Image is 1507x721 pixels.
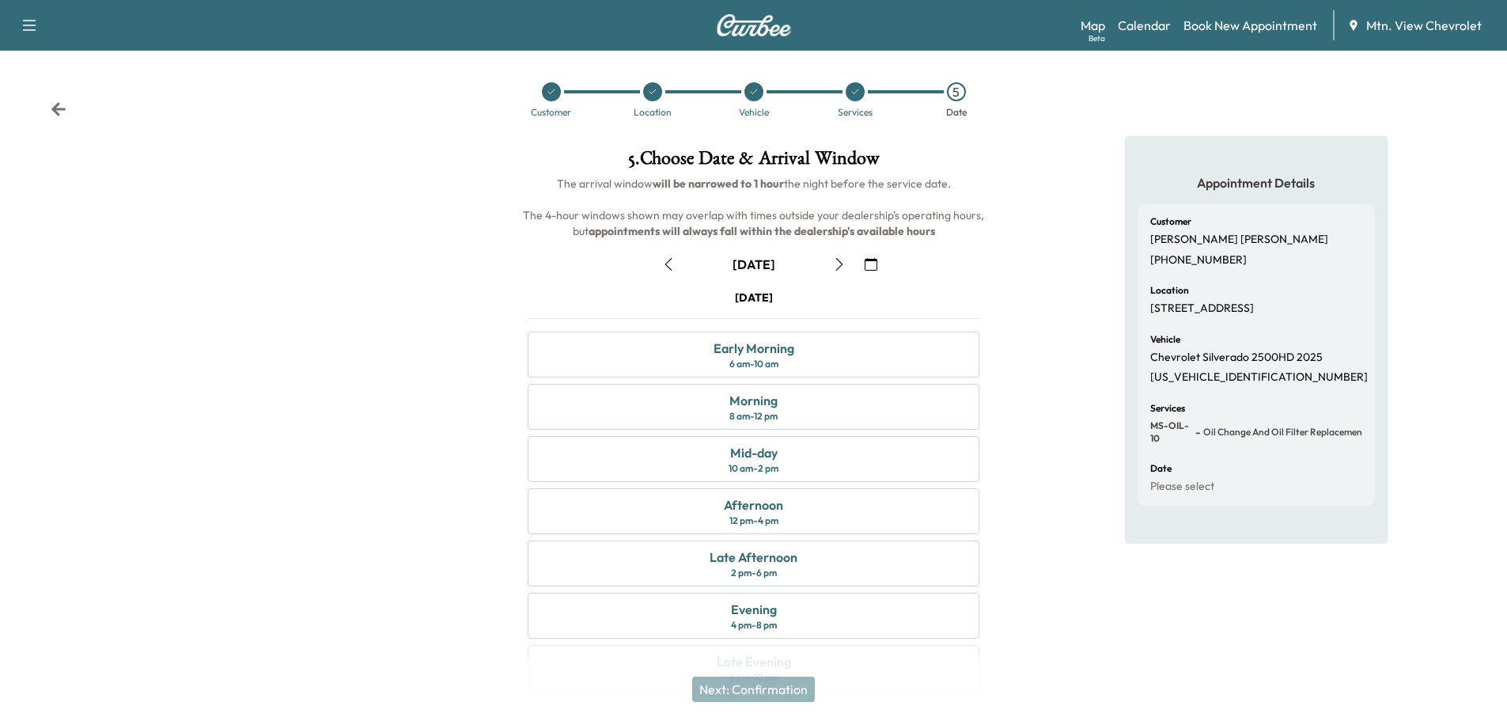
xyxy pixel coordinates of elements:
[1183,16,1317,35] a: Book New Appointment
[946,108,967,117] div: Date
[1089,32,1105,44] div: Beta
[1150,217,1191,226] h6: Customer
[1118,16,1171,35] a: Calendar
[1150,253,1247,268] p: [PHONE_NUMBER]
[523,176,986,238] span: The arrival window the night before the service date. The 4-hour windows shown may overlap with t...
[735,290,773,305] div: [DATE]
[1150,480,1214,494] p: Please select
[724,495,783,514] div: Afternoon
[653,176,784,191] b: will be narrowed to 1 hour
[731,619,777,632] div: 4 pm - 8 pm
[714,339,794,358] div: Early Morning
[739,108,769,117] div: Vehicle
[1366,16,1482,35] span: Mtn. View Chevrolet
[1150,464,1172,473] h6: Date
[1150,233,1328,247] p: [PERSON_NAME] [PERSON_NAME]
[710,548,797,567] div: Late Afternoon
[1150,419,1192,445] span: MS-OIL-10
[1200,426,1375,438] span: Oil Change and Oil Filter Replacement - 10 Qt
[1192,424,1200,440] span: -
[838,108,873,117] div: Services
[1150,370,1368,385] p: [US_VEHICLE_IDENTIFICATION_NUMBER]
[1150,302,1254,316] p: [STREET_ADDRESS]
[729,514,778,527] div: 12 pm - 4 pm
[729,410,778,423] div: 8 am - 12 pm
[947,82,966,101] div: 5
[1150,404,1185,413] h6: Services
[531,108,571,117] div: Customer
[729,462,778,475] div: 10 am - 2 pm
[729,358,778,370] div: 6 am - 10 am
[716,14,792,36] img: Curbee Logo
[1081,16,1105,35] a: MapBeta
[733,256,775,273] div: [DATE]
[729,391,778,410] div: Morning
[1138,174,1375,192] h5: Appointment Details
[1150,286,1189,295] h6: Location
[731,567,777,579] div: 2 pm - 6 pm
[634,108,672,117] div: Location
[1150,335,1180,344] h6: Vehicle
[589,224,935,238] b: appointments will always fall within the dealership's available hours
[51,101,66,117] div: Back
[1150,351,1323,365] p: Chevrolet Silverado 2500HD 2025
[515,149,992,176] h1: 5 . Choose Date & Arrival Window
[730,443,778,462] div: Mid-day
[731,600,777,619] div: Evening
